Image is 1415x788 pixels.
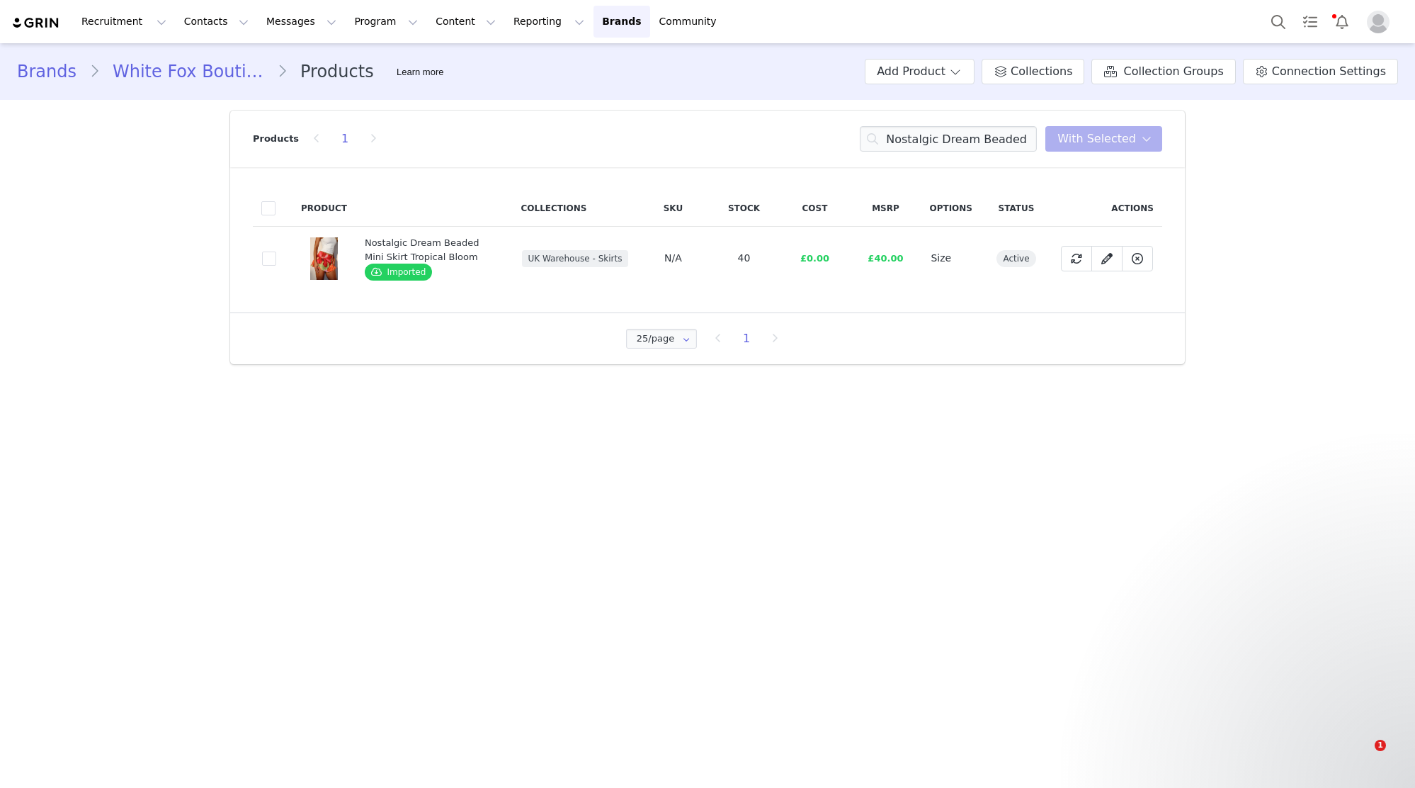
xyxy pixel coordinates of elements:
button: With Selected [1045,126,1162,152]
div: Size [931,251,971,266]
th: Options [921,190,981,227]
button: Profile [1358,11,1404,33]
th: Status [981,190,1052,227]
li: 1 [334,129,356,149]
a: Brands [593,6,649,38]
span: Imported [365,264,432,281]
img: G6Zry6yf.jpg [310,237,338,280]
a: Collection Groups [1091,59,1235,84]
span: Collection Groups [1123,63,1223,80]
th: Cost [779,190,850,227]
button: Add Product [865,59,974,84]
span: 1 [1375,740,1386,751]
span: £0.00 [800,253,829,264]
iframe: Intercom live chat [1346,740,1380,774]
p: Products [253,132,299,146]
span: Collections [1011,63,1072,80]
button: Recruitment [73,6,175,38]
span: active [996,250,1035,267]
input: Select [626,329,697,349]
th: Actions [1052,190,1162,227]
div: Nostalgic Dream Beaded Mini Skirt Tropical Bloom [365,236,489,264]
span: £40.00 [868,253,903,264]
span: Connection Settings [1272,63,1386,80]
th: Collections [513,190,638,227]
th: Product [292,190,356,227]
th: SKU [637,190,708,227]
a: Collections [982,59,1084,84]
span: With Selected [1057,130,1136,147]
a: Connection Settings [1243,59,1398,84]
div: Tooltip anchor [394,65,446,79]
button: Messages [258,6,345,38]
img: grin logo [11,16,61,30]
button: Search [1263,6,1294,38]
a: Community [651,6,732,38]
a: White Fox Boutique [GEOGRAPHIC_DATA] [100,59,277,84]
a: Tasks [1295,6,1326,38]
button: Contacts [176,6,257,38]
iframe: Intercom notifications message [1118,651,1401,750]
img: placeholder-profile.jpg [1367,11,1390,33]
li: 1 [736,329,757,349]
span: UK Warehouse - Skirts [522,250,629,267]
span: N/A [664,252,682,264]
button: Notifications [1326,6,1358,38]
input: Search products [860,126,1037,152]
a: Brands [17,59,89,84]
button: Reporting [505,6,593,38]
button: Program [346,6,426,38]
th: Stock [708,190,779,227]
th: MSRP [850,190,921,227]
span: 40 [738,252,751,264]
button: Content [427,6,504,38]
